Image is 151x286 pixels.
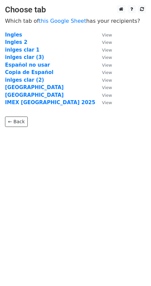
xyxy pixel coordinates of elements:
a: Ingles [5,32,22,38]
a: Español no usar [5,62,50,68]
h3: Choose tab [5,5,146,15]
small: View [102,48,112,53]
small: View [102,85,112,90]
a: View [95,47,112,53]
small: View [102,63,112,68]
a: inlges clar (2) [5,77,44,83]
a: inlges clar (3) [5,54,44,60]
small: View [102,40,112,45]
a: View [95,54,112,60]
a: View [95,84,112,90]
a: [GEOGRAPHIC_DATA] [5,92,64,98]
small: View [102,100,112,105]
p: Which tab of has your recipients? [5,17,146,24]
a: this Google Sheet [39,18,86,24]
a: inlges clar 1 [5,47,39,53]
a: View [95,92,112,98]
small: View [102,55,112,60]
a: Ingles 2 [5,39,27,45]
small: View [102,93,112,98]
a: ← Back [5,117,28,127]
small: View [102,32,112,38]
a: View [95,32,112,38]
small: View [102,70,112,75]
a: View [95,99,112,105]
a: View [95,77,112,83]
a: IMEX [GEOGRAPHIC_DATA] 2025 [5,99,95,105]
a: View [95,69,112,75]
a: [GEOGRAPHIC_DATA] [5,84,64,90]
a: Copia de Español [5,69,53,75]
a: View [95,62,112,68]
small: View [102,78,112,83]
a: View [95,39,112,45]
